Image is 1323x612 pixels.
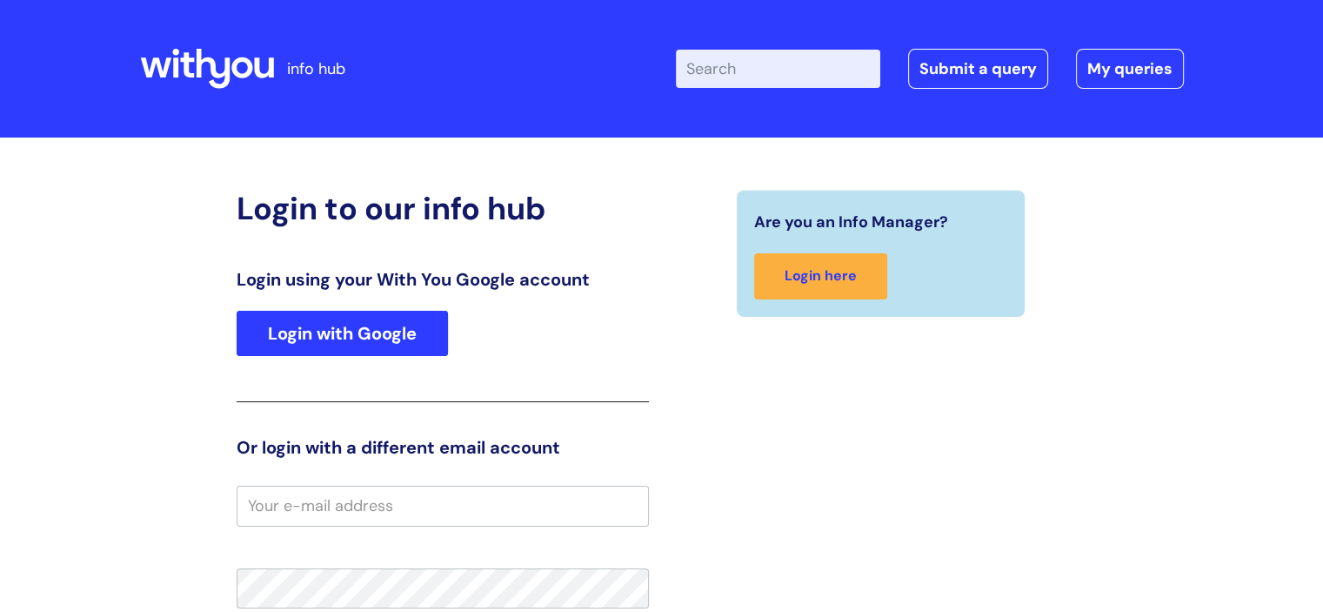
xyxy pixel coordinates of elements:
[754,253,887,299] a: Login here
[287,55,345,83] p: info hub
[237,190,649,227] h2: Login to our info hub
[1076,49,1184,89] a: My queries
[237,269,649,290] h3: Login using your With You Google account
[237,437,649,458] h3: Or login with a different email account
[754,208,948,236] span: Are you an Info Manager?
[237,486,649,526] input: Your e-mail address
[908,49,1048,89] a: Submit a query
[676,50,880,88] input: Search
[237,311,448,356] a: Login with Google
